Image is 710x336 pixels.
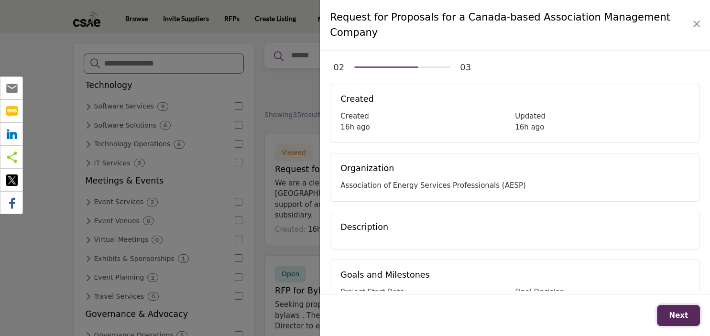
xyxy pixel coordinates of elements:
[340,94,689,104] h5: Created
[340,123,370,131] span: 16h ago
[515,112,546,120] span: Updated
[460,61,471,74] div: 03
[340,270,689,280] h5: Goals and Milestones
[330,10,690,40] h4: Request for Proposals for a Canada-based Association Management Company
[657,305,700,326] button: Next
[340,180,689,191] div: Association of Energy Services Professionals (AESP)
[690,17,703,31] button: Close
[515,287,689,298] div: Final Decision:
[515,123,544,131] span: 16h ago
[340,222,689,232] h5: Description
[340,112,369,120] span: Created
[340,287,515,298] div: Project Start Date:
[333,61,344,74] div: 02
[340,163,689,173] h5: Organization
[669,311,688,320] span: Next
